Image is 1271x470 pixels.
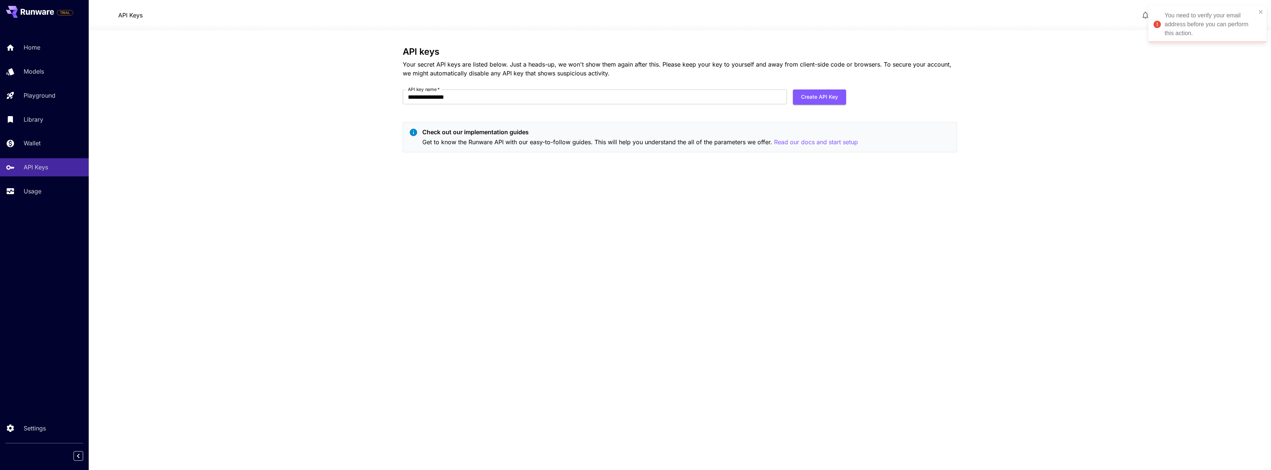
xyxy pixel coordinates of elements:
div: Collapse sidebar [79,449,89,463]
span: Add your payment card to enable full platform functionality. [57,8,73,17]
span: TRIAL [57,10,73,16]
p: Library [24,115,43,124]
div: You need to verify your email address before you can perform this action. [1165,11,1256,38]
p: Your secret API keys are listed below. Just a heads-up, we won't show them again after this. Plea... [403,60,957,78]
button: Create API Key [793,89,846,105]
p: Check out our implementation guides [422,128,858,136]
p: Playground [24,91,55,100]
a: API Keys [118,11,143,20]
button: close [1258,9,1264,15]
button: Collapse sidebar [74,451,83,461]
p: Usage [24,187,41,196]
p: Home [24,43,40,52]
p: Wallet [24,139,41,148]
nav: breadcrumb [118,11,143,20]
p: Models [24,67,44,76]
p: API Keys [24,163,48,172]
h3: API keys [403,47,957,57]
p: Get to know the Runware API with our easy-to-follow guides. This will help you understand the all... [422,138,858,147]
p: Settings [24,424,46,433]
label: API key name [408,86,440,92]
button: Read our docs and start setup [774,138,858,147]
